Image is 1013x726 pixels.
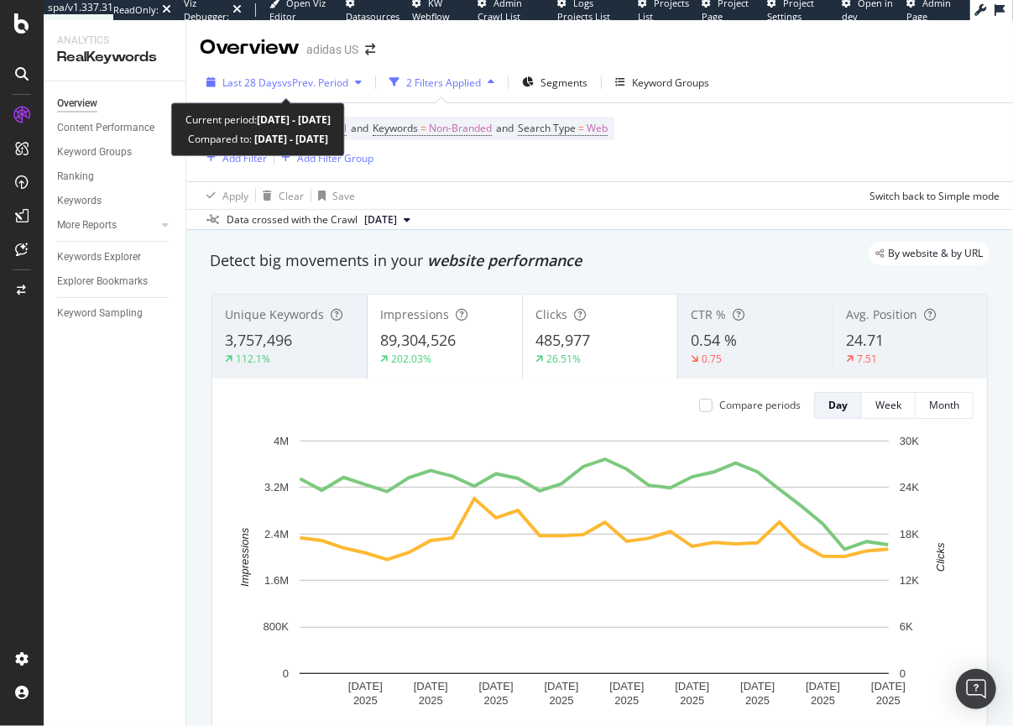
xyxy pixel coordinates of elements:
[869,242,990,265] div: legacy label
[57,168,174,185] a: Ranking
[540,76,587,90] span: Segments
[935,542,948,572] text: Clicks
[257,112,331,127] b: [DATE] - [DATE]
[113,3,159,17] div: ReadOnly:
[226,432,963,724] svg: A chart.
[57,34,172,48] div: Analytics
[814,392,862,419] button: Day
[888,248,983,259] span: By website & by URL
[719,398,801,412] div: Compare periods
[57,95,174,112] a: Overview
[57,305,143,322] div: Keyword Sampling
[406,76,481,90] div: 2 Filters Applied
[185,110,331,129] div: Current period:
[745,694,770,707] text: 2025
[578,121,584,135] span: =
[311,182,355,209] button: Save
[535,306,567,322] span: Clicks
[353,694,378,707] text: 2025
[264,528,289,541] text: 2.4M
[876,694,901,707] text: 2025
[222,151,267,165] div: Add Filter
[57,217,117,234] div: More Reports
[691,306,726,322] span: CTR %
[236,352,270,366] div: 112.1%
[929,398,959,412] div: Month
[364,212,397,227] span: 2025 Sep. 9th
[609,680,644,692] text: [DATE]
[862,392,916,419] button: Week
[550,694,574,707] text: 2025
[846,330,884,350] span: 24.71
[222,189,248,203] div: Apply
[200,148,267,168] button: Add Filter
[57,248,141,266] div: Keywords Explorer
[222,76,282,90] span: Last 28 Days
[365,44,375,55] div: arrow-right-arrow-left
[252,132,328,146] b: [DATE] - [DATE]
[274,148,373,168] button: Add Filter Group
[57,168,94,185] div: Ranking
[863,182,1000,209] button: Switch back to Simple mode
[57,248,174,266] a: Keywords Explorer
[515,69,594,96] button: Segments
[225,306,324,322] span: Unique Keywords
[900,621,913,634] text: 6K
[306,41,358,58] div: adidas US
[332,189,355,203] div: Save
[57,217,157,234] a: More Reports
[535,330,590,350] span: 485,977
[256,182,304,209] button: Clear
[225,330,292,350] span: 3,757,496
[875,398,901,412] div: Week
[956,669,996,709] div: Open Intercom Messenger
[680,694,704,707] text: 2025
[264,481,289,494] text: 3.2M
[806,680,840,692] text: [DATE]
[900,435,919,447] text: 30K
[484,694,509,707] text: 2025
[264,621,290,634] text: 800K
[297,151,373,165] div: Add Filter Group
[57,95,97,112] div: Overview
[900,667,906,680] text: 0
[283,667,289,680] text: 0
[200,69,368,96] button: Last 28 DaysvsPrev. Period
[57,305,174,322] a: Keyword Sampling
[496,121,514,135] span: and
[57,273,174,290] a: Explorer Bookmarks
[429,117,492,140] span: Non-Branded
[900,574,919,587] text: 12K
[702,352,722,366] div: 0.75
[57,48,172,67] div: RealKeywords
[282,76,348,90] span: vs Prev. Period
[857,352,877,366] div: 7.51
[614,694,639,707] text: 2025
[57,144,132,161] div: Keyword Groups
[380,330,456,350] span: 89,304,526
[675,680,709,692] text: [DATE]
[279,189,304,203] div: Clear
[869,189,1000,203] div: Switch back to Simple mode
[57,144,174,161] a: Keyword Groups
[264,574,289,587] text: 1.6M
[518,121,576,135] span: Search Type
[346,10,399,23] span: Datasources
[546,352,581,366] div: 26.51%
[740,680,775,692] text: [DATE]
[227,212,358,227] div: Data crossed with the Crawl
[200,182,248,209] button: Apply
[373,121,418,135] span: Keywords
[587,117,608,140] span: Web
[57,273,148,290] div: Explorer Bookmarks
[916,392,974,419] button: Month
[348,680,383,692] text: [DATE]
[57,119,174,137] a: Content Performance
[900,481,919,494] text: 24K
[57,192,174,210] a: Keywords
[691,330,737,350] span: 0.54 %
[871,680,906,692] text: [DATE]
[846,306,917,322] span: Avg. Position
[238,527,251,587] text: Impressions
